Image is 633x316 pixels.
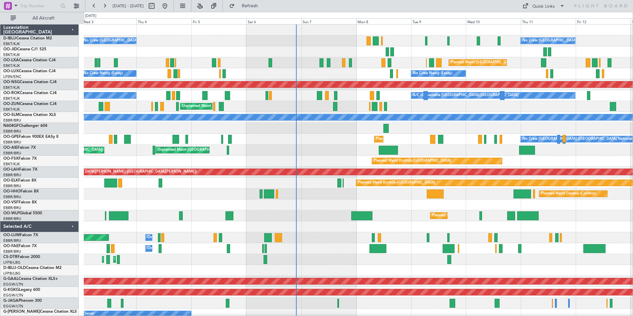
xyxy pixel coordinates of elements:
span: OO-LAH [3,168,19,172]
div: Thu 4 [136,18,191,24]
span: OO-FAE [3,244,19,248]
span: CS-DTR [3,255,18,259]
a: OO-HHOFalcon 8X [3,189,39,193]
a: EBBR/BRU [3,129,21,134]
span: Refresh [236,4,264,8]
a: CS-DTRFalcon 2000 [3,255,40,259]
a: EGGW/LTN [3,304,23,309]
a: OO-AIEFalcon 7X [3,146,36,150]
button: Refresh [226,1,266,11]
a: EBKT/KJK [3,162,20,167]
div: Planned Maint [GEOGRAPHIC_DATA] (Ataturk) [115,254,194,264]
span: G-JAGA [3,299,19,303]
a: OO-LAHFalcon 7X [3,168,37,172]
a: OO-NSGCessna Citation CJ4 [3,80,57,84]
div: Wed 3 [81,18,136,24]
span: OO-FSX [3,157,19,161]
span: OO-LUX [3,69,19,73]
span: OO-GPE [3,135,19,139]
span: OO-SLM [3,113,19,117]
a: G-[PERSON_NAME]Cessna Citation XLS [3,310,77,314]
span: OO-ELK [3,179,18,183]
span: All Aircraft [17,16,70,21]
a: EBBR/BRU [3,151,21,156]
a: G-JAGAPhenom 300 [3,299,42,303]
div: Sun 7 [301,18,356,24]
div: No Crew Nancy (Essey) [83,69,123,79]
span: D-IBLU [3,36,16,40]
a: EBBR/BRU [3,140,21,145]
a: EBBR/BRU [3,205,21,210]
div: Planned Maint [PERSON_NAME]-[GEOGRAPHIC_DATA][PERSON_NAME] ([GEOGRAPHIC_DATA][PERSON_NAME]) [1,167,197,177]
div: Wed 10 [466,18,521,24]
span: OO-ROK [3,91,20,95]
a: OO-SLMCessna Citation XLS [3,113,56,117]
a: EBBR/BRU [3,118,21,123]
span: N604GF [3,124,19,128]
span: OO-LXA [3,58,19,62]
a: EBKT/KJK [3,41,20,46]
div: Fri 5 [191,18,246,24]
a: LFPB/LBG [3,260,21,265]
span: D-IBLU-OLD [3,266,26,270]
span: OO-LUM [3,233,20,237]
a: EGGW/LTN [3,293,23,298]
a: LFSN/ENC [3,74,22,79]
a: EBBR/BRU [3,249,21,254]
span: OO-HHO [3,189,21,193]
a: OO-GPEFalcon 900EX EASy II [3,135,58,139]
span: G-[PERSON_NAME] [3,310,40,314]
span: OO-ZUN [3,102,20,106]
div: No Crew Nancy (Essey) [413,69,452,79]
a: EBKT/KJK [3,96,20,101]
a: EBKT/KJK [3,85,20,90]
div: Fri 12 [576,18,631,24]
a: OO-FAEFalcon 7X [3,244,37,248]
div: [DATE] [85,13,96,19]
div: Planned Maint [GEOGRAPHIC_DATA] ([GEOGRAPHIC_DATA] National) [376,134,496,144]
a: G-KGKGLegacy 600 [3,288,40,292]
span: OO-VSF [3,200,19,204]
div: A/C Unavailable [GEOGRAPHIC_DATA]-[GEOGRAPHIC_DATA] [413,90,518,100]
a: EBKT/KJK [3,63,20,68]
a: EBKT/KJK [3,52,20,57]
a: OO-LUXCessna Citation CJ4 [3,69,56,73]
a: D-IBLU-OLDCessna Citation M2 [3,266,62,270]
div: Thu 11 [521,18,576,24]
div: Planned Maint [GEOGRAPHIC_DATA] ([GEOGRAPHIC_DATA] National) [451,58,570,68]
a: OO-JIDCessna CJ1 525 [3,47,46,51]
input: Trip Number [20,1,58,11]
a: OO-LXACessna Citation CJ4 [3,58,56,62]
a: EBBR/BRU [3,184,21,188]
div: Planned Maint Geneva (Cointrin) [541,189,596,199]
a: N604GFChallenger 604 [3,124,47,128]
div: Unplanned Maint [GEOGRAPHIC_DATA] ([GEOGRAPHIC_DATA]) [182,101,291,111]
div: Unplanned Maint [GEOGRAPHIC_DATA] ([GEOGRAPHIC_DATA] National) [158,145,282,155]
span: OO-JID [3,47,17,51]
a: OO-FSXFalcon 7X [3,157,37,161]
a: OO-ZUNCessna Citation CJ4 [3,102,57,106]
a: OO-WLPGlobal 5500 [3,211,42,215]
a: OO-LUMFalcon 7X [3,233,38,237]
div: Planned Maint Kortrijk-[GEOGRAPHIC_DATA] [358,178,435,188]
a: EGGW/LTN [3,282,23,287]
a: EBKT/KJK [3,107,20,112]
a: OO-ELKFalcon 8X [3,179,36,183]
a: EBBR/BRU [3,173,21,178]
div: Mon 8 [356,18,411,24]
div: Planned Maint Milan (Linate) [432,211,480,221]
div: Sat 6 [246,18,301,24]
span: [DATE] - [DATE] [113,3,144,9]
span: OO-WLP [3,211,20,215]
a: EBBR/BRU [3,216,21,221]
a: OO-ROKCessna Citation CJ4 [3,91,57,95]
div: Owner Melsbroek Air Base [147,243,192,253]
a: EBBR/BRU [3,238,21,243]
a: LFPB/LBG [3,271,21,276]
span: G-KGKG [3,288,19,292]
a: OO-VSFFalcon 8X [3,200,37,204]
span: OO-NSG [3,80,20,84]
button: All Aircraft [7,13,72,24]
a: EBBR/BRU [3,194,21,199]
div: Quick Links [532,3,555,10]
